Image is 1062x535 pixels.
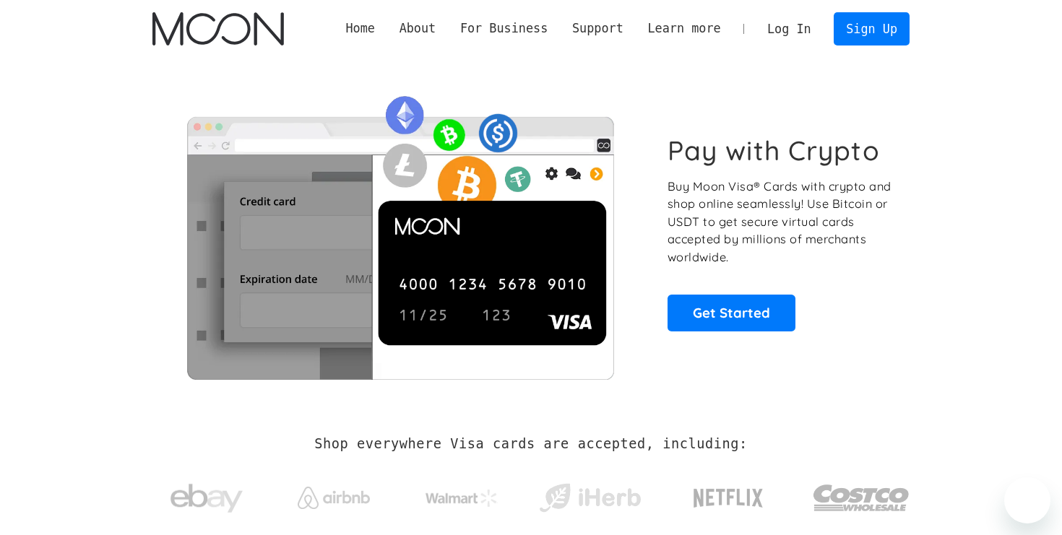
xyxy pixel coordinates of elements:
a: Costco [813,456,910,532]
h1: Pay with Crypto [668,134,880,167]
div: For Business [460,19,548,38]
iframe: Button to launch messaging window [1004,477,1050,523]
img: iHerb [536,479,644,517]
div: Support [560,19,635,38]
p: Buy Moon Visa® Cards with crypto and shop online seamlessly! Use Bitcoin or USDT to get secure vi... [668,178,894,266]
img: Walmart [426,490,498,507]
a: Log In [755,13,823,45]
img: Costco [813,471,910,525]
a: Sign Up [834,12,909,45]
a: home [152,12,283,45]
a: Walmart [408,475,516,514]
div: Learn more [647,19,720,38]
a: Airbnb [280,472,388,516]
div: For Business [448,19,560,38]
img: Airbnb [298,487,370,509]
a: Netflix [664,466,793,523]
img: Netflix [692,480,764,516]
a: Get Started [668,295,795,331]
img: Moon Logo [152,12,283,45]
div: About [400,19,436,38]
img: ebay [170,476,243,521]
div: Learn more [636,19,733,38]
a: ebay [152,461,260,529]
div: About [387,19,448,38]
img: Moon Cards let you spend your crypto anywhere Visa is accepted. [152,86,647,379]
h2: Shop everywhere Visa cards are accepted, including: [314,436,747,452]
div: Support [572,19,623,38]
a: Home [334,19,387,38]
a: iHerb [536,465,644,524]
